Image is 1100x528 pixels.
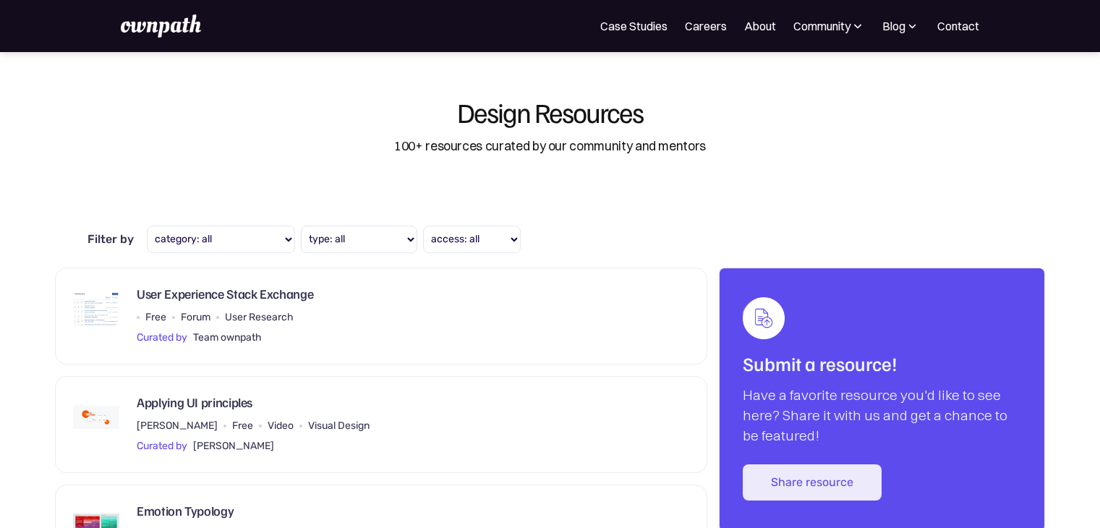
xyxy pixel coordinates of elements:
form: type filter [88,226,1013,253]
div: Visual Design [308,417,370,435]
div: Emotion Typology [137,503,234,526]
div: Free [145,309,166,326]
a: Applying UI principles[PERSON_NAME]FreeVideoVisual DesignCurated by[PERSON_NAME] [55,376,707,473]
div: Curated by [137,329,187,346]
div: 100+ resources curated by our community and mentors [394,137,706,156]
div: Community [793,17,865,35]
div: Filter by [88,226,141,253]
a: User Experience Stack ExchangeFreeForumUser ResearchCurated byTeam ownpath [55,268,707,365]
div: User Research [225,309,294,326]
a: About [744,17,776,35]
div: Video [268,417,294,435]
a: Careers [685,17,727,35]
div: User Experience Stack Exchange [137,286,313,309]
div: Applying UI principles [137,394,252,417]
div: Community [793,17,850,35]
div: Blog [882,17,905,35]
p: Have a favorite resource you'd like to see here? Share it with us and get a chance to be featured! [743,385,1021,446]
div: Team ownpath [193,329,262,346]
a: Contact [937,17,979,35]
div: Free [232,417,253,435]
a: Case Studies [600,17,668,35]
div: [PERSON_NAME] [193,438,274,455]
a: Share resource [743,464,882,501]
div: Design Resources [457,98,643,126]
div: [PERSON_NAME] [137,417,218,435]
div: Forum [181,309,210,326]
div: Blog [882,17,920,35]
div: Curated by [137,438,187,455]
strong: Submit a resource! [743,352,898,375]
